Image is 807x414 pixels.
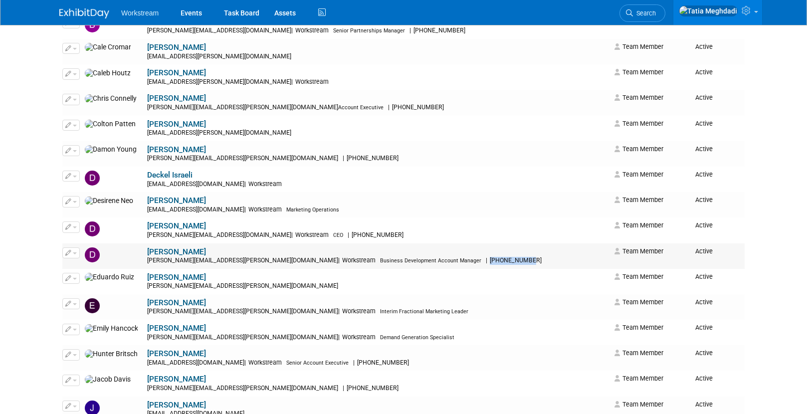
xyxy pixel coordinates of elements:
[338,104,384,111] span: Account Executive
[147,257,608,265] div: [PERSON_NAME][EMAIL_ADDRESS][PERSON_NAME][DOMAIN_NAME]
[695,94,713,101] span: Active
[695,145,713,153] span: Active
[147,349,206,358] a: [PERSON_NAME]
[390,104,447,111] span: [PHONE_NUMBER]
[340,257,379,264] span: Workstream
[286,207,339,213] span: Marketing Operations
[147,68,206,77] a: [PERSON_NAME]
[333,27,405,34] span: Senior Partnerships Manager
[147,78,608,86] div: [EMAIL_ADDRESS][PERSON_NAME][DOMAIN_NAME]
[85,221,100,236] img: Desmond Lim
[338,257,340,264] span: |
[614,171,663,178] span: Team Member
[147,221,206,230] a: [PERSON_NAME]
[244,181,246,188] span: |
[147,247,206,256] a: [PERSON_NAME]
[633,9,656,17] span: Search
[343,385,344,392] span: |
[293,27,332,34] span: Workstream
[695,43,713,50] span: Active
[147,298,206,307] a: [PERSON_NAME]
[411,27,468,34] span: [PHONE_NUMBER]
[340,308,379,315] span: Workstream
[695,273,713,280] span: Active
[291,231,293,238] span: |
[85,43,131,52] img: Cale Cromar
[246,181,285,188] span: Workstream
[147,129,608,137] div: [EMAIL_ADDRESS][PERSON_NAME][DOMAIN_NAME]
[695,401,713,408] span: Active
[338,334,340,341] span: |
[85,94,137,103] img: Chris Connelly
[695,298,713,306] span: Active
[695,171,713,178] span: Active
[147,206,608,214] div: [EMAIL_ADDRESS][DOMAIN_NAME]
[340,334,379,341] span: Workstream
[147,375,206,384] a: [PERSON_NAME]
[147,104,608,112] div: [PERSON_NAME][EMAIL_ADDRESS][PERSON_NAME][DOMAIN_NAME]
[85,69,131,78] img: Caleb Houtz
[355,359,412,366] span: [PHONE_NUMBER]
[344,155,402,162] span: [PHONE_NUMBER]
[348,231,349,238] span: |
[614,247,663,255] span: Team Member
[409,27,411,34] span: |
[614,43,663,50] span: Team Member
[614,375,663,382] span: Team Member
[147,334,608,342] div: [PERSON_NAME][EMAIL_ADDRESS][PERSON_NAME][DOMAIN_NAME]
[614,196,663,204] span: Team Member
[85,197,133,206] img: Desirene Neo
[293,78,332,85] span: Workstream
[614,145,663,153] span: Team Member
[343,155,344,162] span: |
[614,401,663,408] span: Team Member
[695,375,713,382] span: Active
[344,385,402,392] span: [PHONE_NUMBER]
[487,257,545,264] span: [PHONE_NUMBER]
[614,298,663,306] span: Team Member
[353,359,355,366] span: |
[85,145,137,154] img: Damon Young
[349,231,406,238] span: [PHONE_NUMBER]
[695,120,713,127] span: Active
[486,257,487,264] span: |
[85,171,100,186] img: Deckel Israeli
[121,9,159,17] span: Workstream
[614,68,663,76] span: Team Member
[614,273,663,280] span: Team Member
[147,196,206,205] a: [PERSON_NAME]
[85,375,131,384] img: Jacob Davis
[147,324,206,333] a: [PERSON_NAME]
[291,78,293,85] span: |
[614,349,663,357] span: Team Member
[679,5,738,16] img: Tatia Meghdadi
[147,43,206,52] a: [PERSON_NAME]
[147,94,206,103] a: [PERSON_NAME]
[147,17,206,26] a: [PERSON_NAME]
[147,181,608,189] div: [EMAIL_ADDRESS][DOMAIN_NAME]
[286,360,349,366] span: Senior Account Executive
[380,334,454,341] span: Demand Generation Specialist
[293,231,332,238] span: Workstream
[244,206,246,213] span: |
[695,221,713,229] span: Active
[147,273,206,282] a: [PERSON_NAME]
[619,4,665,22] a: Search
[380,257,481,264] span: Business Development Account Manager
[147,171,193,180] a: Deckel Israeli
[85,298,100,313] img: Ellie Mirman
[59,8,109,18] img: ExhibitDay
[695,247,713,255] span: Active
[147,231,608,239] div: [PERSON_NAME][EMAIL_ADDRESS][DOMAIN_NAME]
[85,247,100,262] img: Dwight Smith
[614,94,663,101] span: Team Member
[147,308,608,316] div: [PERSON_NAME][EMAIL_ADDRESS][PERSON_NAME][DOMAIN_NAME]
[85,350,138,359] img: Hunter Britsch
[695,68,713,76] span: Active
[147,145,206,154] a: [PERSON_NAME]
[338,308,340,315] span: |
[333,232,343,238] span: CEO
[388,104,390,111] span: |
[695,196,713,204] span: Active
[147,401,206,410] a: [PERSON_NAME]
